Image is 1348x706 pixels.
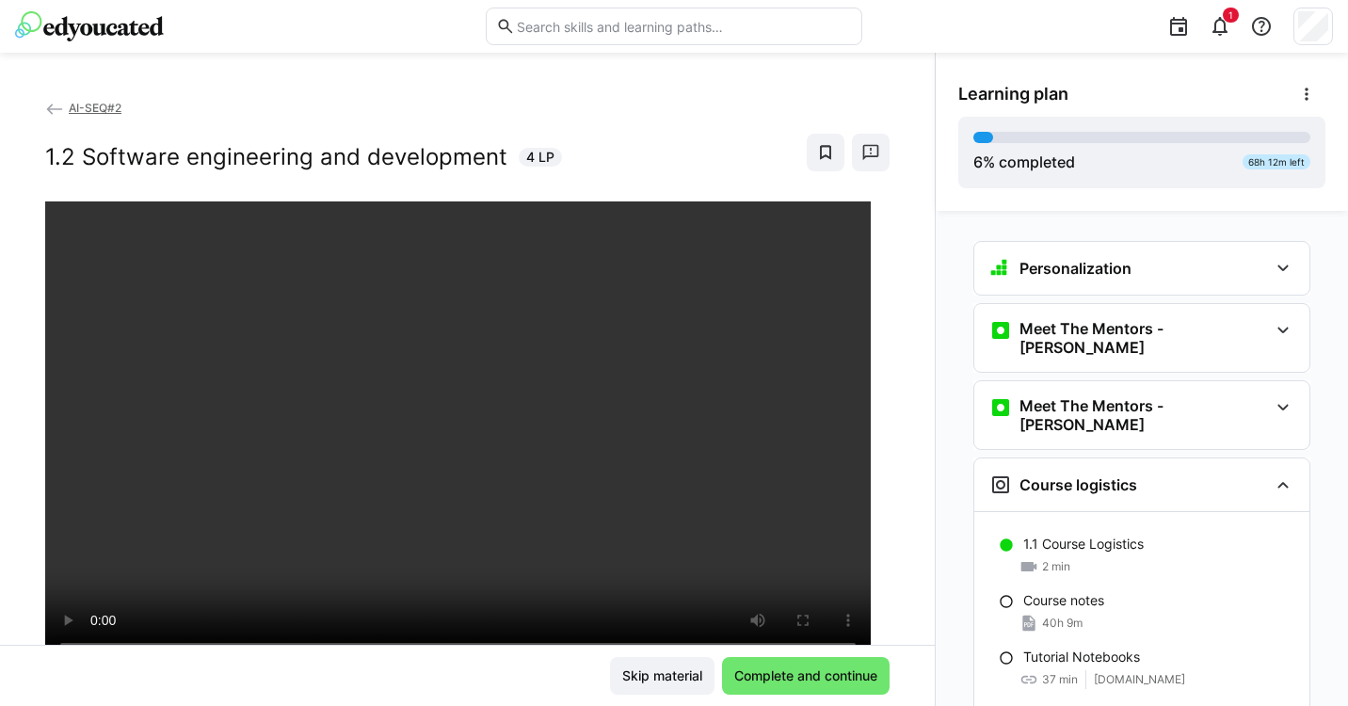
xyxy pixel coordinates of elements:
div: % completed [973,151,1075,173]
h3: Meet The Mentors - [PERSON_NAME] [1019,396,1268,434]
span: 1 [1228,9,1233,21]
span: Learning plan [958,84,1068,104]
span: [DOMAIN_NAME] [1094,672,1185,687]
button: Complete and continue [722,657,890,695]
p: Tutorial Notebooks [1023,648,1140,666]
h3: Course logistics [1019,475,1137,494]
span: 4 LP [526,148,554,167]
p: 1.1 Course Logistics [1023,535,1144,554]
span: AI-SEQ#2 [69,101,121,115]
span: 40h 9m [1042,616,1083,631]
a: AI-SEQ#2 [45,101,121,115]
h2: 1.2 Software engineering and development [45,143,507,171]
span: Skip material [619,666,705,685]
h3: Meet The Mentors - [PERSON_NAME] [1019,319,1268,357]
h3: Personalization [1019,259,1131,278]
span: 6 [973,152,983,171]
span: Complete and continue [731,666,880,685]
span: 2 min [1042,559,1070,574]
p: Course notes [1023,591,1104,610]
input: Search skills and learning paths… [515,18,852,35]
div: 68h 12m left [1243,154,1310,169]
span: 37 min [1042,672,1078,687]
button: Skip material [610,657,714,695]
